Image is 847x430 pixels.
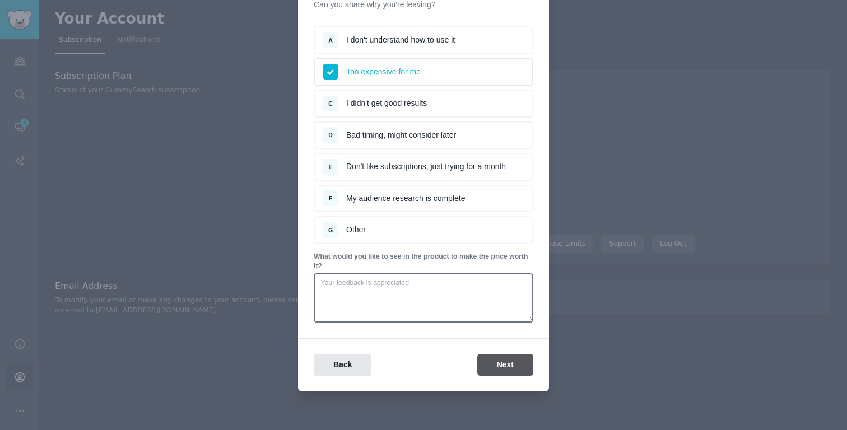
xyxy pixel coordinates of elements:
[314,252,533,272] p: What would you like to see in the product to make the price worth it?
[328,163,332,170] span: E
[328,227,333,233] span: G
[477,354,533,376] button: Next
[329,195,332,202] span: F
[314,354,371,376] button: Back
[328,37,333,44] span: A
[328,100,333,107] span: C
[328,132,333,138] span: D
